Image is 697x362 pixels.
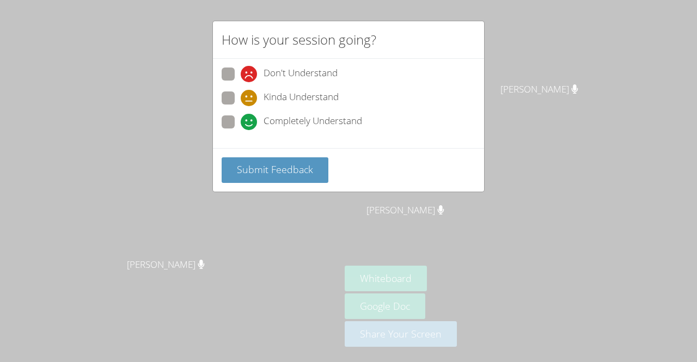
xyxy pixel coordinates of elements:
[264,66,338,82] span: Don't Understand
[237,163,313,176] span: Submit Feedback
[264,90,339,106] span: Kinda Understand
[222,157,328,183] button: Submit Feedback
[264,114,362,130] span: Completely Understand
[222,30,376,50] h2: How is your session going?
